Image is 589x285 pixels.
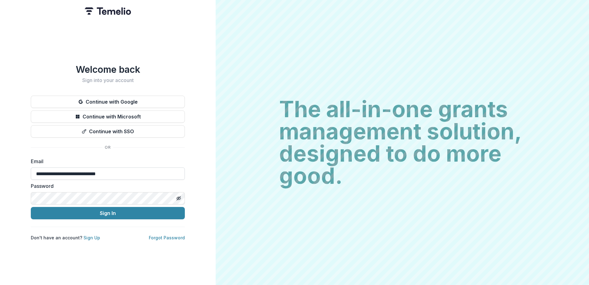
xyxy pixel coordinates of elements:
label: Email [31,158,181,165]
label: Password [31,182,181,190]
p: Don't have an account? [31,234,100,241]
h2: Sign into your account [31,77,185,83]
button: Continue with Microsoft [31,110,185,123]
button: Continue with Google [31,96,185,108]
button: Toggle password visibility [174,193,184,203]
a: Sign Up [83,235,100,240]
button: Continue with SSO [31,125,185,138]
a: Forgot Password [149,235,185,240]
img: Temelio [85,7,131,15]
button: Sign In [31,207,185,219]
h1: Welcome back [31,64,185,75]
